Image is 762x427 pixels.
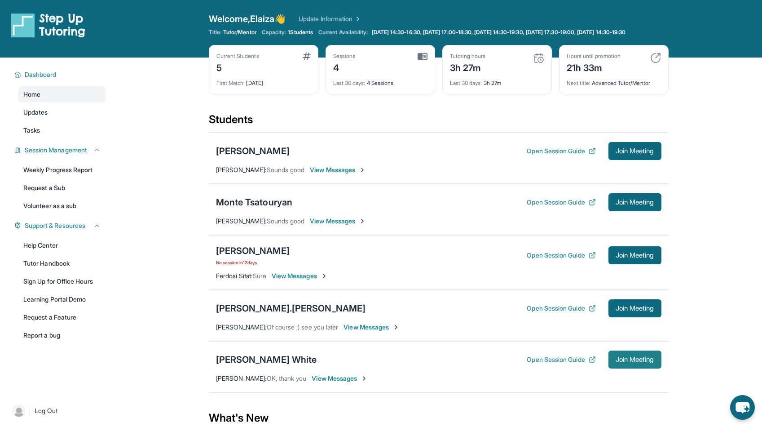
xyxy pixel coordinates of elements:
span: Session Management [25,146,87,155]
button: Session Management [21,146,101,155]
span: [PERSON_NAME] : [216,166,267,173]
span: Updates [23,108,48,117]
button: Support & Resources [21,221,101,230]
img: card [303,53,311,60]
div: 4 [333,60,356,74]
div: 3h 27m [450,60,486,74]
a: Update Information [299,14,361,23]
div: [PERSON_NAME] [216,145,290,157]
img: logo [11,13,85,38]
a: Updates [18,104,106,120]
div: [DATE] [216,74,311,87]
a: Sign Up for Office Hours [18,273,106,289]
button: Open Session Guide [527,251,595,260]
span: [PERSON_NAME] : [216,217,267,225]
button: Join Meeting [608,246,661,264]
a: Weekly Progress Report [18,162,106,178]
span: Last 30 days : [450,80,482,86]
div: Advanced Tutor/Mentor [567,74,661,87]
span: Join Meeting [616,357,654,362]
span: Join Meeting [616,306,654,311]
div: 4 Sessions [333,74,427,87]
span: Dashboard [25,70,57,79]
a: Learning Portal Demo [18,291,106,307]
a: Help Center [18,237,106,254]
div: 5 [216,60,259,74]
span: Current Availability: [318,29,368,36]
span: View Messages [344,323,400,332]
button: chat-button [730,395,755,420]
span: [PERSON_NAME] : [216,374,267,382]
span: Ferdosi Sifat : [216,272,253,280]
a: Report a bug [18,327,106,343]
a: Request a Feature [18,309,106,325]
span: Tasks [23,126,40,135]
span: View Messages [310,217,366,226]
div: Sessions [333,53,356,60]
img: card [533,53,544,63]
span: Home [23,90,40,99]
img: Chevron Right [352,14,361,23]
span: First Match : [216,80,245,86]
img: Chevron-Right [361,375,368,382]
span: Title: [209,29,221,36]
span: Next title : [567,80,591,86]
div: 3h 27m [450,74,544,87]
span: View Messages [312,374,368,383]
span: Tutor/Mentor [223,29,256,36]
button: Join Meeting [608,351,661,369]
span: OK, thank you [267,374,307,382]
button: Open Session Guide [527,304,595,313]
div: [PERSON_NAME] White [216,353,317,366]
span: Of course ;) see you later [267,323,339,331]
button: Dashboard [21,70,101,79]
div: 21h 33m [567,60,621,74]
span: Welcome, Elaiza 👋 [209,13,286,25]
a: Home [18,86,106,102]
button: Join Meeting [608,193,661,211]
span: Join Meeting [616,148,654,154]
img: user-img [13,405,25,417]
div: [PERSON_NAME].[PERSON_NAME] [216,302,366,315]
button: Open Session Guide [527,147,595,156]
div: [PERSON_NAME] [216,245,290,257]
span: View Messages [310,165,366,174]
a: Request a Sub [18,180,106,196]
button: Join Meeting [608,142,661,160]
button: Join Meeting [608,299,661,317]
span: | [29,405,31,416]
div: Students [209,112,669,132]
span: Sounds good [267,217,305,225]
a: Volunteer as a sub [18,198,106,214]
span: View Messages [272,271,328,280]
div: Tutoring hours [450,53,486,60]
span: No session in 12 days [216,259,290,266]
span: Log Out [35,406,58,415]
a: |Log Out [9,401,106,421]
div: Current Students [216,53,259,60]
img: Chevron-Right [359,218,366,225]
span: Last 30 days : [333,80,366,86]
button: Open Session Guide [527,355,595,364]
span: [PERSON_NAME] : [216,323,267,331]
a: Tasks [18,122,106,138]
a: Tutor Handbook [18,255,106,271]
button: Open Session Guide [527,198,595,207]
span: Join Meeting [616,253,654,258]
img: card [418,53,427,61]
span: [DATE] 14:30-16:30, [DATE] 17:00-18:30, [DATE] 14:30-19:30, [DATE] 17:30-19:00, [DATE] 14:30-19:30 [372,29,626,36]
div: Hours until promotion [567,53,621,60]
span: Sure [253,272,266,280]
span: 1 Students [288,29,313,36]
img: Chevron-Right [392,324,400,331]
img: Chevron-Right [359,166,366,173]
img: card [650,53,661,63]
span: Capacity: [262,29,286,36]
span: Join Meeting [616,200,654,205]
span: Support & Resources [25,221,85,230]
span: Sounds good [267,166,305,173]
div: Monte Tsatouryan [216,196,293,209]
a: [DATE] 14:30-16:30, [DATE] 17:00-18:30, [DATE] 14:30-19:30, [DATE] 17:30-19:00, [DATE] 14:30-19:30 [370,29,628,36]
img: Chevron-Right [321,272,328,280]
